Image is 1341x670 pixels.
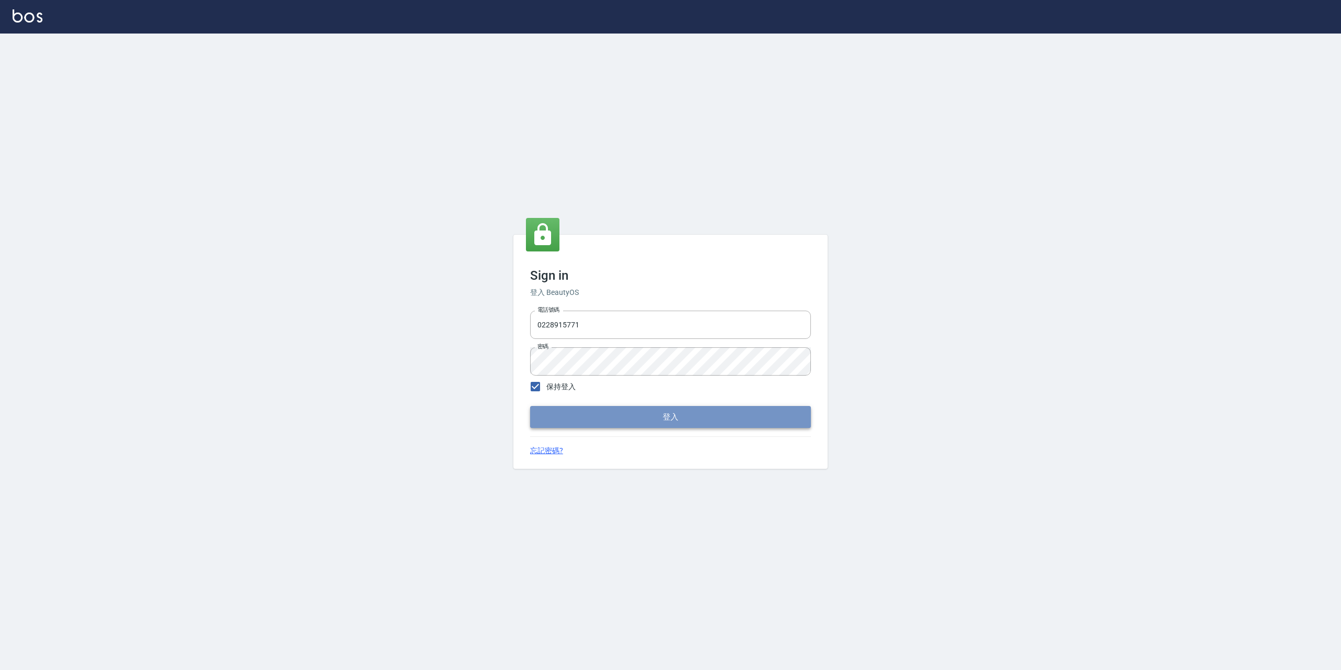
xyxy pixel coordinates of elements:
[546,381,576,392] span: 保持登入
[530,406,811,428] button: 登入
[530,268,811,283] h3: Sign in
[530,287,811,298] h6: 登入 BeautyOS
[537,343,548,350] label: 密碼
[530,445,563,456] a: 忘記密碼?
[13,9,42,23] img: Logo
[537,306,559,314] label: 電話號碼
